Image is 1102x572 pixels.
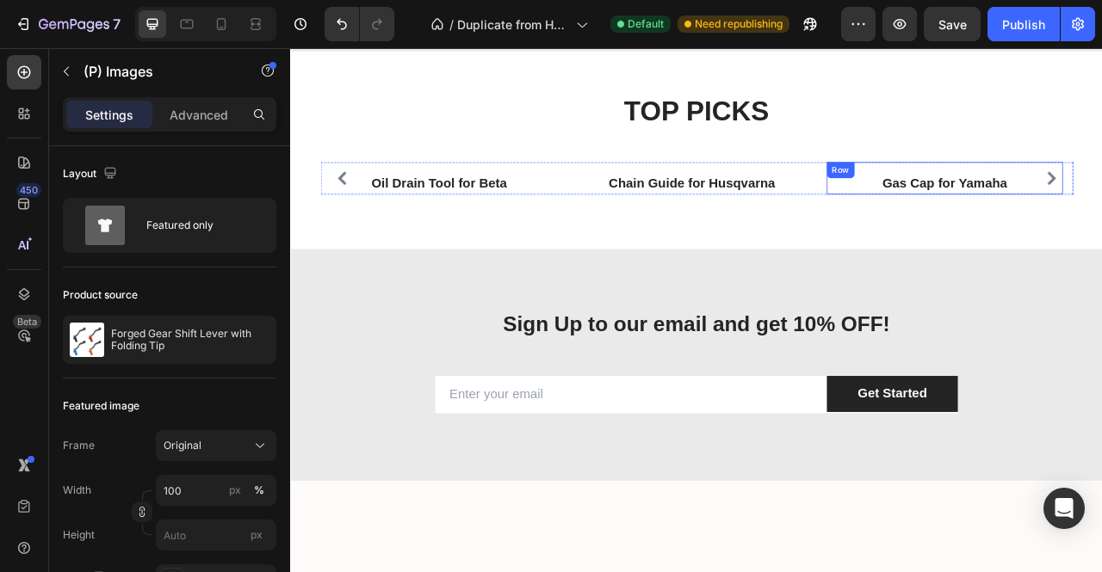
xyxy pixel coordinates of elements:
[685,148,714,163] div: Row
[229,483,241,498] div: px
[63,483,91,498] label: Width
[325,7,394,41] div: Undo/Redo
[63,287,138,303] div: Product source
[16,183,41,197] div: 450
[683,417,849,463] button: Get Started
[695,16,783,32] span: Need republishing
[146,206,251,245] div: Featured only
[184,417,683,464] input: Enter your email
[156,475,276,506] input: px%
[52,152,79,180] button: Carousel Back Arrow
[721,429,809,451] div: Get Started
[63,163,121,186] div: Layout
[457,15,569,34] span: Duplicate from Homepage
[254,483,264,498] div: %
[63,438,95,453] label: Frame
[111,328,269,352] p: Forged Gear Shift Lever with Folding Tip
[1043,488,1085,529] div: Open Intercom Messenger
[752,163,911,181] a: Gas Cap for Yamaha
[924,7,981,41] button: Save
[249,480,269,501] button: px
[938,17,967,32] span: Save
[449,15,454,34] span: /
[63,527,95,543] label: Height
[405,163,616,181] a: Chain Guide for Husqvarna
[85,106,133,124] p: Settings
[113,14,121,34] p: 7
[225,480,245,501] button: %
[63,398,139,414] div: Featured image
[7,7,128,41] button: 7
[13,315,41,329] div: Beta
[84,61,230,82] p: (P) Images
[987,7,1060,41] button: Publish
[954,152,981,180] button: Carousel Next Arrow
[70,323,104,357] img: product feature img
[251,528,263,541] span: px
[270,336,763,366] span: Sign Up to our email and get 10% OFF!
[164,438,201,453] span: Original
[40,161,337,186] p: Oil Drain Tool for Beta
[156,430,276,461] button: Original
[290,48,1102,572] iframe: Design area
[156,520,276,550] input: px
[628,16,664,32] span: Default
[13,56,1020,104] h2: TOP PICKS
[170,106,228,124] p: Advanced
[1002,15,1045,34] div: Publish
